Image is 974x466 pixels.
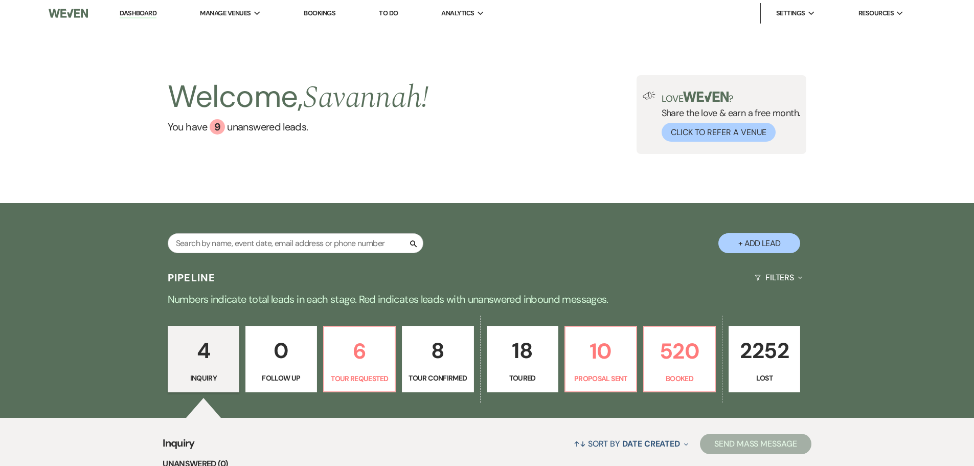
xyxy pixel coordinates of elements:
[409,334,467,368] p: 8
[330,373,389,384] p: Tour Requested
[168,326,239,392] a: 4Inquiry
[168,271,216,285] h3: Pipeline
[683,92,729,102] img: weven-logo-green.svg
[252,334,310,368] p: 0
[200,8,251,18] span: Manage Venues
[168,75,428,119] h2: Welcome,
[574,438,586,449] span: ↑↓
[729,326,800,392] a: 2252Lost
[163,435,195,457] span: Inquiry
[650,334,709,368] p: 520
[662,92,801,103] p: Love ?
[655,92,801,142] div: Share the love & earn a free month.
[493,334,552,368] p: 18
[718,233,800,253] button: + Add Lead
[572,334,630,368] p: 10
[570,430,692,457] button: Sort By Date Created
[735,334,794,368] p: 2252
[858,8,894,18] span: Resources
[245,326,317,392] a: 0Follow Up
[572,373,630,384] p: Proposal Sent
[776,8,805,18] span: Settings
[700,434,811,454] button: Send Mass Message
[379,9,398,17] a: To Do
[409,372,467,384] p: Tour Confirmed
[304,9,335,17] a: Bookings
[441,8,474,18] span: Analytics
[330,334,389,368] p: 6
[735,372,794,384] p: Lost
[402,326,473,392] a: 8Tour Confirmed
[487,326,558,392] a: 18Toured
[662,123,776,142] button: Click to Refer a Venue
[119,291,855,307] p: Numbers indicate total leads in each stage. Red indicates leads with unanswered inbound messages.
[174,334,233,368] p: 4
[323,326,396,392] a: 6Tour Requested
[210,119,225,135] div: 9
[622,438,680,449] span: Date Created
[252,372,310,384] p: Follow Up
[751,264,806,291] button: Filters
[493,372,552,384] p: Toured
[49,3,87,24] img: Weven Logo
[643,326,716,392] a: 520Booked
[564,326,637,392] a: 10Proposal Sent
[120,9,156,18] a: Dashboard
[643,92,655,100] img: loud-speaker-illustration.svg
[174,372,233,384] p: Inquiry
[168,119,428,135] a: You have 9 unanswered leads.
[303,74,428,121] span: Savannah !
[168,233,423,253] input: Search by name, event date, email address or phone number
[650,373,709,384] p: Booked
